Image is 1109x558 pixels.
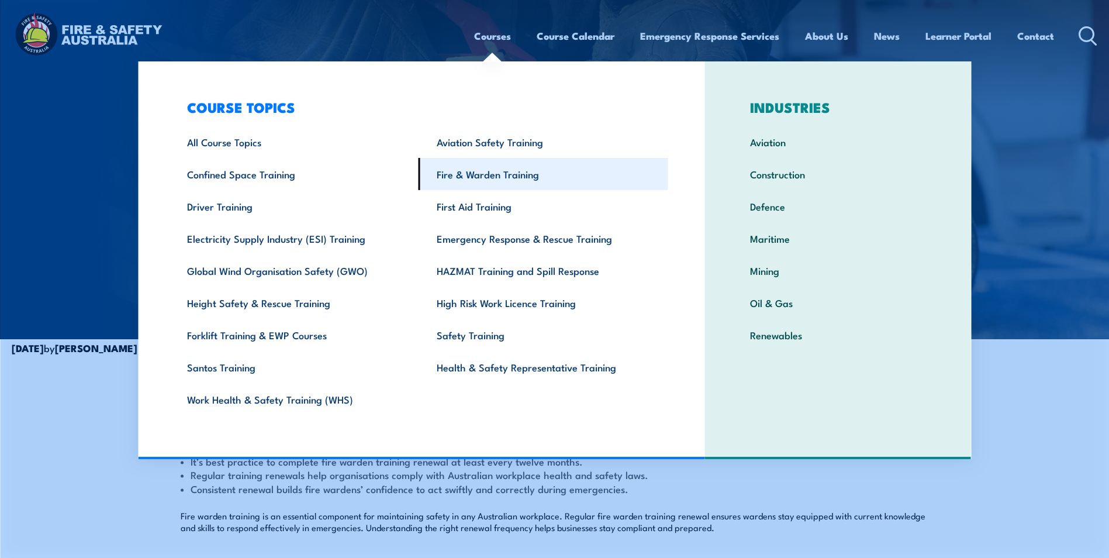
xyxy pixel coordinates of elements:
a: Electricity Supply Industry (ESI) Training [169,222,419,254]
a: Global Wind Organisation Safety (GWO) [169,254,419,287]
strong: [DATE] [12,340,44,356]
a: Oil & Gas [732,287,944,319]
a: Safety Training [419,319,668,351]
a: HAZMAT Training and Spill Response [419,254,668,287]
a: Course Calendar [537,20,614,51]
a: Maritime [732,222,944,254]
span: by [12,340,137,355]
a: Health & Safety Representative Training [419,351,668,383]
strong: [PERSON_NAME] [55,340,137,356]
a: Construction [732,158,944,190]
a: Renewables [732,319,944,351]
a: Courses [474,20,511,51]
a: Defence [732,190,944,222]
a: Santos Training [169,351,419,383]
a: High Risk Work Licence Training [419,287,668,319]
a: Driver Training [169,190,419,222]
a: Emergency Response Services [640,20,779,51]
a: Work Health & Safety Training (WHS) [169,383,419,415]
a: Mining [732,254,944,287]
a: Aviation Safety Training [419,126,668,158]
a: News [874,20,900,51]
h3: COURSE TOPICS [169,99,668,115]
a: Contact [1017,20,1054,51]
a: Aviation [732,126,944,158]
span: It’s best practice to complete fire warden training renewal at least every twelve months. [191,454,583,469]
a: Learner Portal [925,20,991,51]
span: Fire warden training is an essential component for maintaining safety in any Australian workplace... [181,509,925,533]
a: All Course Topics [169,126,419,158]
a: Fire & Warden Training [419,158,668,190]
a: Forklift Training & EWP Courses [169,319,419,351]
span: Regular training renewals help organisations comply with Australian workplace health and safety l... [191,467,648,482]
a: Emergency Response & Rescue Training [419,222,668,254]
a: Confined Space Training [169,158,419,190]
a: Height Safety & Rescue Training [169,287,419,319]
a: First Aid Training [419,190,668,222]
h3: INDUSTRIES [732,99,944,115]
a: About Us [805,20,848,51]
span: Consistent renewal builds fire wardens’ confidence to act swiftly and correctly during emergencies. [191,481,628,496]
